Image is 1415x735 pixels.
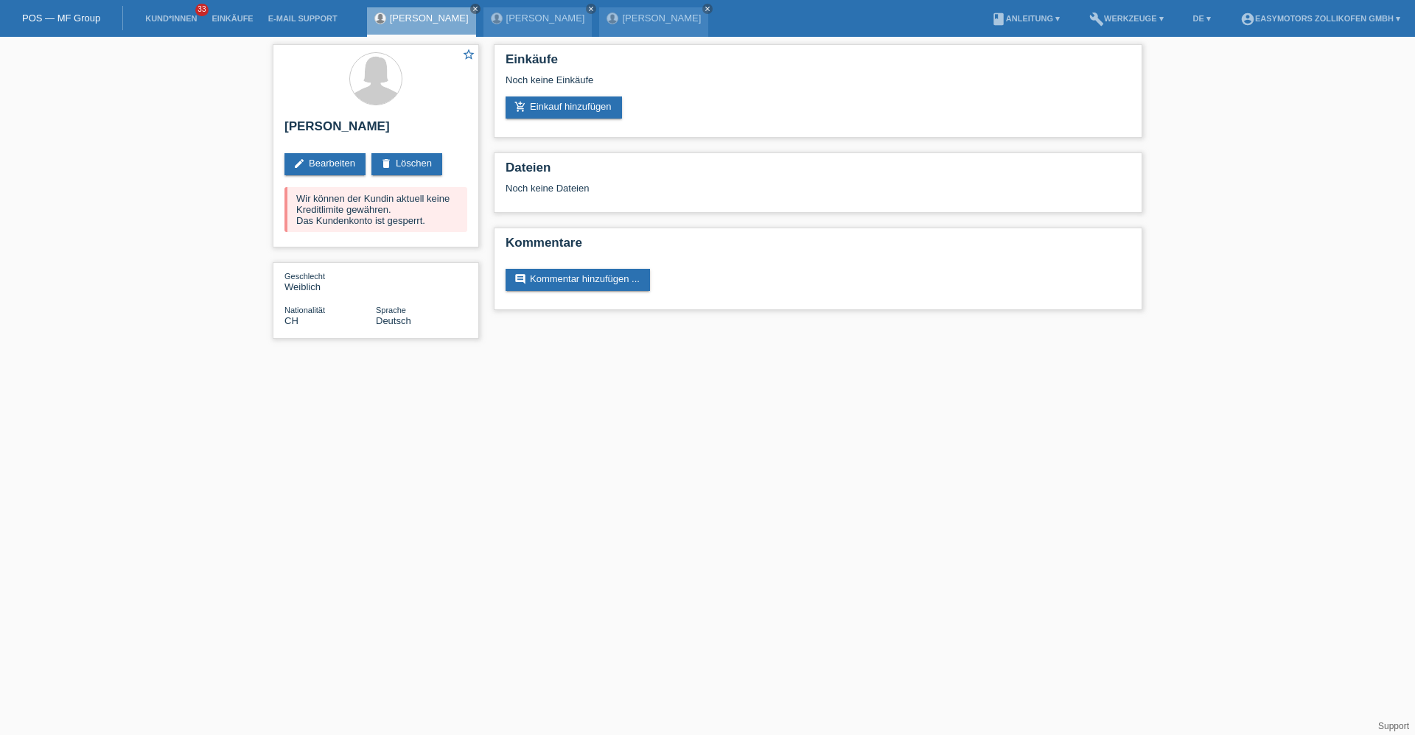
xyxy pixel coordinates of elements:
i: comment [514,273,526,285]
a: Kund*innen [138,14,204,23]
a: buildWerkzeuge ▾ [1082,14,1171,23]
span: Sprache [376,306,406,314]
i: add_shopping_cart [514,101,526,113]
a: DE ▾ [1186,14,1218,23]
a: POS — MF Group [22,13,100,24]
h2: Einkäufe [506,52,1131,74]
a: [PERSON_NAME] [390,13,469,24]
a: close [702,4,713,14]
a: [PERSON_NAME] [506,13,585,24]
div: Weiblich [284,270,376,292]
a: bookAnleitung ▾ [984,14,1067,23]
a: deleteLöschen [371,153,442,175]
a: star_border [462,48,475,63]
a: add_shopping_cartEinkauf hinzufügen [506,96,622,119]
a: [PERSON_NAME] [622,13,701,24]
h2: Dateien [506,161,1131,183]
a: commentKommentar hinzufügen ... [506,269,650,291]
a: editBearbeiten [284,153,366,175]
span: Nationalität [284,306,325,314]
i: close [472,5,479,13]
a: close [470,4,481,14]
span: 33 [195,4,209,16]
a: Support [1378,721,1409,731]
i: book [991,12,1006,27]
div: Noch keine Einkäufe [506,74,1131,96]
i: account_circle [1240,12,1255,27]
a: account_circleEasymotors Zollikofen GmbH ▾ [1233,14,1408,23]
a: E-Mail Support [261,14,345,23]
h2: Kommentare [506,236,1131,258]
span: Geschlecht [284,272,325,281]
i: delete [380,158,392,169]
span: Deutsch [376,315,411,326]
span: Schweiz [284,315,298,326]
i: star_border [462,48,475,61]
div: Noch keine Dateien [506,183,956,194]
i: edit [293,158,305,169]
i: close [704,5,711,13]
a: Einkäufe [204,14,260,23]
h2: [PERSON_NAME] [284,119,467,141]
div: Wir können der Kundin aktuell keine Kreditlimite gewähren. Das Kundenkonto ist gesperrt. [284,187,467,232]
i: close [587,5,595,13]
a: close [586,4,596,14]
i: build [1089,12,1104,27]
